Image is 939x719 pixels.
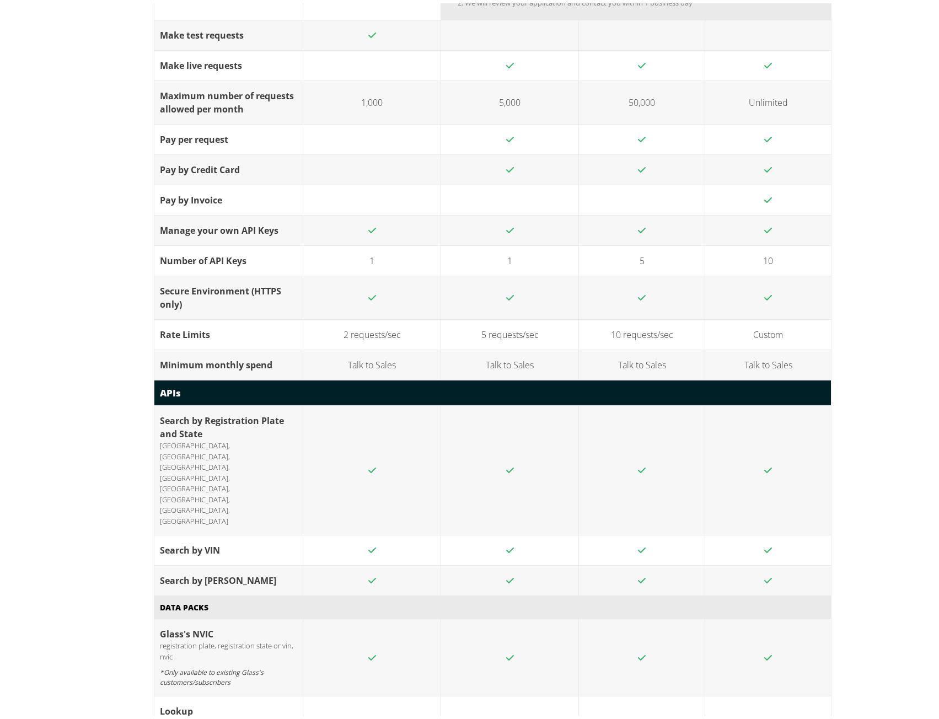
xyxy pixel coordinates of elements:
[160,411,297,437] div: Search by Registration Plate and State
[160,637,297,684] div: registration plate, registration state or vin, nvic
[160,624,297,637] div: Glass's NVIC
[160,160,297,173] div: Pay by Credit Card
[160,540,297,554] div: Search by VIN
[160,571,297,584] div: Search by [PERSON_NAME]
[441,242,579,272] td: 1
[160,437,297,523] div: [GEOGRAPHIC_DATA], [GEOGRAPHIC_DATA], [GEOGRAPHIC_DATA], [GEOGRAPHIC_DATA], [GEOGRAPHIC_DATA], [G...
[705,316,831,346] td: Custom
[303,242,441,272] td: 1
[154,593,831,616] th: Data Packs
[441,316,579,346] td: 5 requests/sec
[579,346,705,377] td: Talk to Sales
[303,346,441,377] td: Talk to Sales
[160,325,297,338] div: Rate Limits
[303,316,441,346] td: 2 requests/sec
[579,242,705,272] td: 5
[441,346,579,377] td: Talk to Sales
[579,316,705,346] td: 10 requests/sec
[160,25,297,39] div: Make test requests
[160,701,297,715] div: Lookup
[705,242,831,272] td: 10
[579,77,705,121] td: 50,000
[160,221,297,234] div: Manage your own API Keys
[160,659,297,684] div: *Only available to existing Glass's customers/subscribers
[705,346,831,377] td: Talk to Sales
[160,56,297,69] div: Make live requests
[160,281,297,308] div: Secure Environment (HTTPS only)
[160,190,297,203] div: Pay by Invoice
[441,77,579,121] td: 5,000
[705,77,831,121] td: Unlimited
[160,251,297,264] div: Number of API Keys
[160,86,297,112] div: Maximum number of requests allowed per month
[160,355,297,368] div: Minimum monthly spend
[154,377,831,403] th: APIs
[160,130,297,143] div: Pay per request
[303,77,441,121] td: 1,000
